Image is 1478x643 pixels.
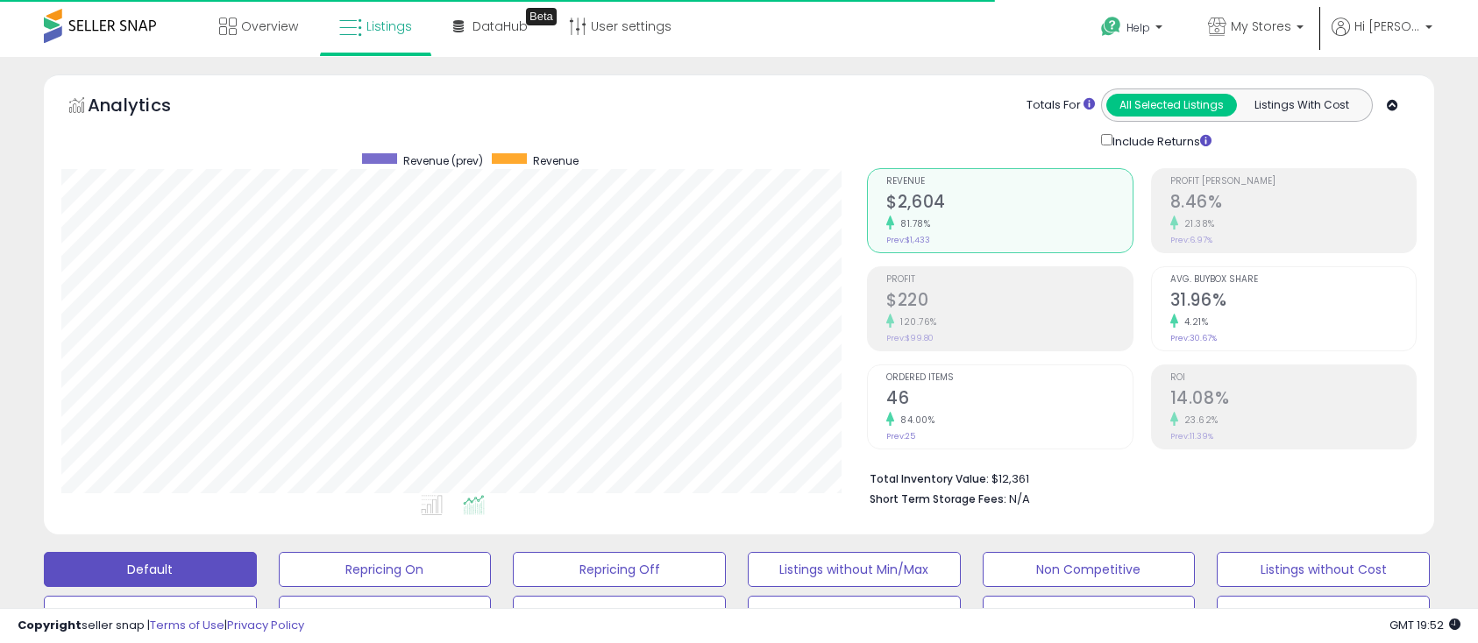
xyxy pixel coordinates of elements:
[983,552,1196,587] button: Non Competitive
[748,552,961,587] button: Listings without Min/Max
[1170,290,1416,314] h2: 31.96%
[366,18,412,35] span: Listings
[870,467,1403,488] li: $12,361
[870,471,989,486] b: Total Inventory Value:
[1178,413,1219,427] small: 23.62%
[1170,275,1416,285] span: Avg. Buybox Share
[1087,3,1180,57] a: Help
[894,315,937,329] small: 120.76%
[279,552,492,587] button: Repricing On
[1088,131,1233,151] div: Include Returns
[894,413,934,427] small: 84.00%
[1170,192,1416,216] h2: 8.46%
[886,373,1132,383] span: Ordered Items
[1170,431,1213,442] small: Prev: 11.39%
[1170,235,1212,245] small: Prev: 6.97%
[1170,388,1416,412] h2: 14.08%
[88,93,205,122] h5: Analytics
[1217,552,1430,587] button: Listings without Cost
[1100,16,1122,38] i: Get Help
[886,290,1132,314] h2: $220
[870,491,1006,506] b: Short Term Storage Fees:
[403,153,483,168] span: Revenue (prev)
[526,8,557,25] div: Tooltip anchor
[1231,18,1291,35] span: My Stores
[886,431,915,442] small: Prev: 25
[18,617,82,633] strong: Copyright
[44,552,257,587] button: Default
[1354,18,1420,35] span: Hi [PERSON_NAME]
[1027,97,1095,114] div: Totals For
[1178,315,1209,329] small: 4.21%
[1126,20,1150,35] span: Help
[1106,94,1237,117] button: All Selected Listings
[1178,217,1215,230] small: 21.38%
[886,235,930,245] small: Prev: $1,433
[1389,617,1460,633] span: 2025-09-11 19:52 GMT
[241,18,298,35] span: Overview
[1170,333,1217,343] small: Prev: 30.67%
[886,192,1132,216] h2: $2,604
[473,18,528,35] span: DataHub
[886,275,1132,285] span: Profit
[227,617,304,633] a: Privacy Policy
[886,177,1132,187] span: Revenue
[1236,94,1367,117] button: Listings With Cost
[894,217,930,230] small: 81.78%
[886,388,1132,412] h2: 46
[18,618,304,634] div: seller snap | |
[886,333,934,343] small: Prev: $99.80
[1332,18,1432,57] a: Hi [PERSON_NAME]
[513,552,726,587] button: Repricing Off
[533,153,579,168] span: Revenue
[1009,491,1030,507] span: N/A
[1170,373,1416,383] span: ROI
[1170,177,1416,187] span: Profit [PERSON_NAME]
[150,617,224,633] a: Terms of Use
